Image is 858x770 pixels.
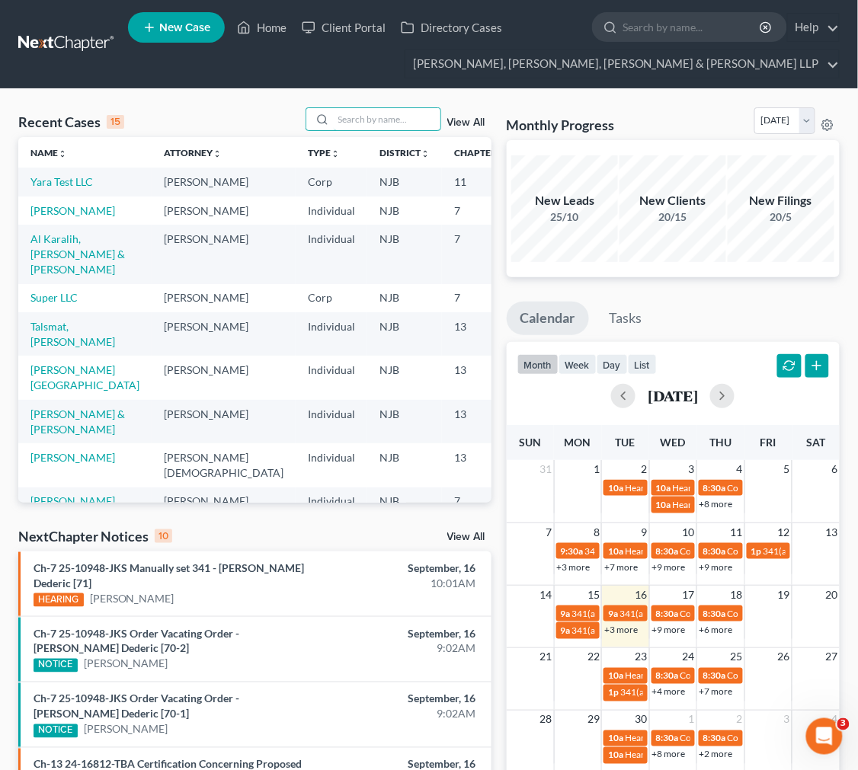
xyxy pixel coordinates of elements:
[331,149,340,158] i: unfold_more
[604,561,638,573] a: +7 more
[557,561,591,573] a: +3 more
[442,284,518,312] td: 7
[159,22,210,34] span: New Case
[640,523,649,542] span: 9
[539,586,554,604] span: 14
[703,733,726,744] span: 8:30a
[700,624,733,635] a: +6 more
[735,711,744,729] span: 2
[442,312,518,356] td: 13
[619,608,767,619] span: 341(a) meeting for [PERSON_NAME]
[729,586,744,604] span: 18
[673,482,792,494] span: Hearing for [PERSON_NAME]
[561,545,584,557] span: 9:30a
[296,225,367,283] td: Individual
[652,749,686,760] a: +8 more
[824,648,840,666] span: 27
[661,436,686,449] span: Wed
[709,436,732,449] span: Thu
[831,460,840,478] span: 6
[367,225,442,283] td: NJB
[367,284,442,312] td: NJB
[680,670,853,682] span: Confirmation hearing for [PERSON_NAME]
[619,192,726,209] div: New Clients
[507,116,615,134] h3: Monthly Progress
[619,209,726,225] div: 20/15
[90,591,174,606] a: [PERSON_NAME]
[519,436,541,449] span: Sun
[517,354,559,375] button: month
[367,400,442,443] td: NJB
[442,487,518,516] td: 7
[447,117,485,128] a: View All
[294,14,393,41] a: Client Portal
[367,443,442,487] td: NJB
[700,749,733,760] a: +2 more
[592,460,601,478] span: 1
[84,657,168,672] a: [PERSON_NAME]
[454,147,506,158] a: Chapterunfold_more
[367,168,442,196] td: NJB
[831,711,840,729] span: 4
[681,523,696,542] span: 10
[30,204,115,217] a: [PERSON_NAME]
[586,586,601,604] span: 15
[30,494,115,507] a: [PERSON_NAME]
[597,354,628,375] button: day
[308,147,340,158] a: Typeunfold_more
[152,196,296,225] td: [PERSON_NAME]
[34,561,304,589] a: Ch-7 25-10948-JKS Manually set 341 - [PERSON_NAME] Dederic [71]
[824,586,840,604] span: 20
[30,407,125,436] a: [PERSON_NAME] & [PERSON_NAME]
[652,561,686,573] a: +9 more
[296,487,367,516] td: Individual
[442,356,518,399] td: 13
[507,302,589,335] a: Calendar
[152,443,296,487] td: [PERSON_NAME][DEMOGRAPHIC_DATA]
[539,648,554,666] span: 21
[656,482,671,494] span: 10a
[34,593,84,607] div: HEARING
[30,363,139,391] a: [PERSON_NAME][GEOGRAPHIC_DATA]
[640,460,649,478] span: 2
[152,225,296,283] td: [PERSON_NAME]
[634,648,649,666] span: 23
[539,711,554,729] span: 28
[586,711,601,729] span: 29
[296,356,367,399] td: Individual
[213,149,222,158] i: unfold_more
[296,443,367,487] td: Individual
[34,627,239,655] a: Ch-7 25-10948-JKS Order Vacating Order - [PERSON_NAME] Dederic [70-2]
[30,451,115,464] a: [PERSON_NAME]
[700,498,733,510] a: +8 more
[442,225,518,283] td: 7
[620,687,768,698] span: 341(a) Meeting for [PERSON_NAME]
[735,460,744,478] span: 4
[338,626,475,641] div: September, 16
[338,707,475,722] div: 9:02AM
[608,545,623,557] span: 10a
[648,388,698,404] h2: [DATE]
[623,13,762,41] input: Search by name...
[296,312,367,356] td: Individual
[229,14,294,41] a: Home
[728,209,834,225] div: 20/5
[421,149,430,158] i: unfold_more
[608,687,619,698] span: 1p
[18,527,172,545] div: NextChapter Notices
[608,670,623,682] span: 10a
[379,147,430,158] a: Districtunfold_more
[700,561,733,573] a: +9 more
[84,722,168,737] a: [PERSON_NAME]
[634,711,649,729] span: 30
[18,113,124,131] div: Recent Cases
[107,115,124,129] div: 15
[152,312,296,356] td: [PERSON_NAME]
[30,175,93,188] a: Yara Test LLC
[152,284,296,312] td: [PERSON_NAME]
[585,545,732,557] span: 341(a) meeting for [PERSON_NAME]
[511,192,618,209] div: New Leads
[367,487,442,516] td: NJB
[687,711,696,729] span: 1
[559,354,597,375] button: week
